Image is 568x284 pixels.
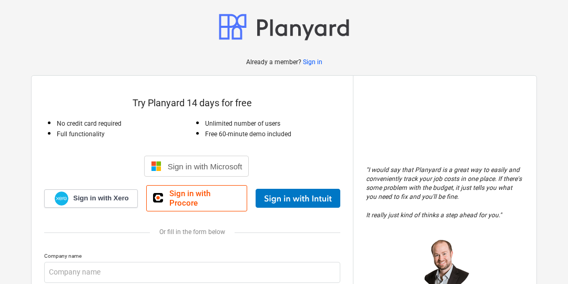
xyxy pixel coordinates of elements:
p: Try Planyard 14 days for free [44,97,340,109]
p: No credit card required [57,119,192,128]
span: Sign in with Xero [73,194,128,203]
img: Microsoft logo [151,161,161,171]
input: Company name [44,262,340,283]
p: Company name [44,252,340,261]
a: Sign in with Procore [146,185,247,211]
div: Or fill in the form below [44,228,340,236]
p: Full functionality [57,130,192,139]
p: " I would say that Planyard is a great way to easily and conveniently track your job costs in one... [366,166,524,220]
a: Sign in [303,58,322,67]
p: Already a member? [246,58,303,67]
span: Sign in with Microsoft [168,162,242,171]
p: Free 60-minute demo included [205,130,341,139]
img: Xero logo [55,191,68,206]
p: Unlimited number of users [205,119,341,128]
span: Sign in with Procore [169,189,240,208]
a: Sign in with Xero [44,189,138,208]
